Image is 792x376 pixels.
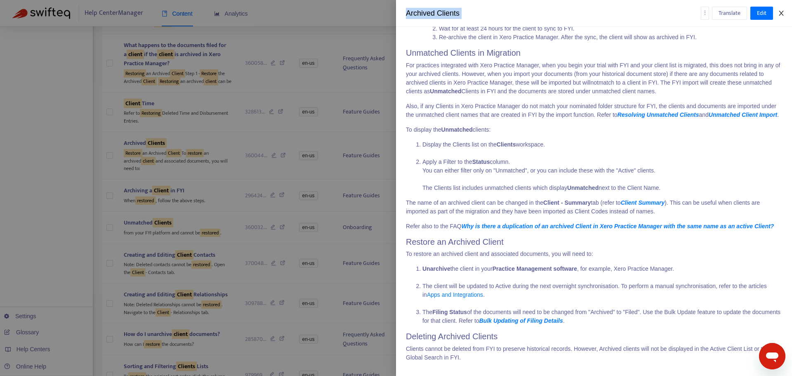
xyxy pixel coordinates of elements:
h2: Restore an Archived Client [406,237,782,247]
p: Clients cannot be deleted from FYI to preserve historical records. However, Archived clients will... [406,345,782,362]
button: more [701,7,709,20]
strong: Client - Summary [543,199,591,206]
strong: Filing Status [432,309,467,315]
a: Unmatched Client Import [709,111,777,118]
div: Archived Clients [406,8,701,19]
button: Translate [712,7,747,20]
p: Also, if any Clients in Xero Practice Manager do not match your nominated folder structure for FY... [406,102,782,119]
a: Resolving Unmatched Clients [618,111,699,118]
a: Why is there a duplication of an archived Client in Xero Practice Manager with the same name as a... [462,223,774,229]
li: Apply a Filter to the column. You can either filter only on "Unmatched", or you can include these... [422,158,782,192]
a: Apps and Integrations [427,291,483,298]
iframe: Button to launch messaging window [759,343,785,369]
strong: Clients [497,141,516,148]
h2: Deleting Archived Clients [406,331,782,341]
strong: Practice Management software [493,265,577,272]
strong: Unarchive [422,265,450,272]
span: not [590,79,598,86]
span: more [702,10,708,16]
p: The name of an archived client can be changed in the tab (refer to ). This can be useful when cli... [406,199,782,216]
h2: Unmatched Clients in Migration [406,48,782,58]
li: Wait for at least 24 hours for the client to sync to FYI. [439,24,782,33]
p: To restore an archived client and associated documents, you will need to: [406,250,782,258]
p: To display the clients: [406,125,782,134]
li: the client in your , for example, Xero Practice Manager. [422,265,782,282]
p: For practices integrated with Xero Practice Manager, when you begin your trial with FYI and your ... [406,61,782,96]
a: Bulk Updating of Filing Details [479,317,563,324]
strong: Unmatched [567,184,599,191]
strong: Unmatched [430,88,461,95]
button: Close [775,9,787,17]
p: Refer also to the FAQ [406,222,782,231]
button: Edit [750,7,773,20]
span: close [778,10,785,17]
li: The client will be updated to Active during the next overnight synchronisation. To perform a manu... [422,282,782,308]
a: Client Summary [621,199,665,206]
li: Re-archive the client in Xero Practice Manager. After the sync, the client will show as archived ... [439,33,782,42]
strong: Status [472,158,490,165]
span: Translate [719,9,740,18]
span: Edit [757,9,766,18]
li: The of the documents will need to be changed from "Archived" to "Filed". Use the Bulk Update feat... [422,308,782,325]
strong: Unmatched [441,126,473,133]
li: Display the Clients list on the workspace. [422,140,782,158]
